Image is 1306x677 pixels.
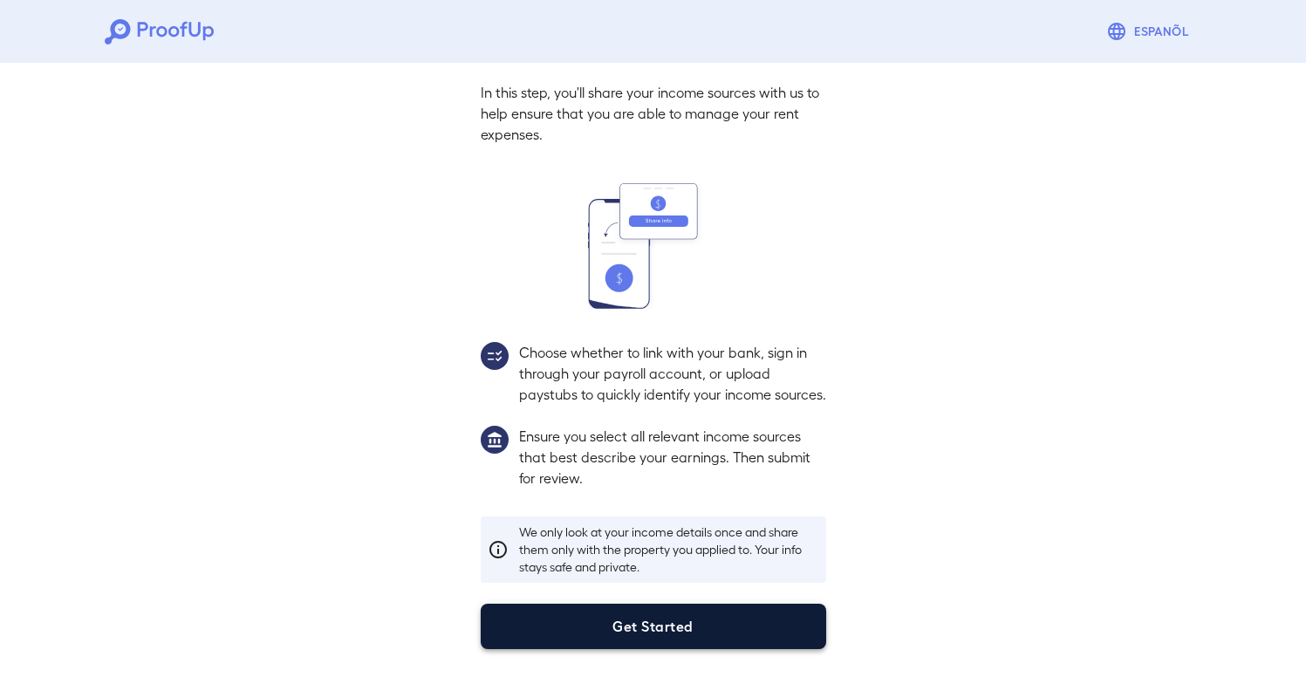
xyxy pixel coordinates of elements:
[481,82,826,145] p: In this step, you'll share your income sources with us to help ensure that you are able to manage...
[519,342,826,405] p: Choose whether to link with your bank, sign in through your payroll account, or upload paystubs t...
[588,183,719,309] img: transfer_money.svg
[481,426,509,454] img: group1.svg
[519,523,819,576] p: We only look at your income details once and share them only with the property you applied to. Yo...
[481,604,826,649] button: Get Started
[519,426,826,489] p: Ensure you select all relevant income sources that best describe your earnings. Then submit for r...
[481,342,509,370] img: group2.svg
[1099,14,1201,49] button: Espanõl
